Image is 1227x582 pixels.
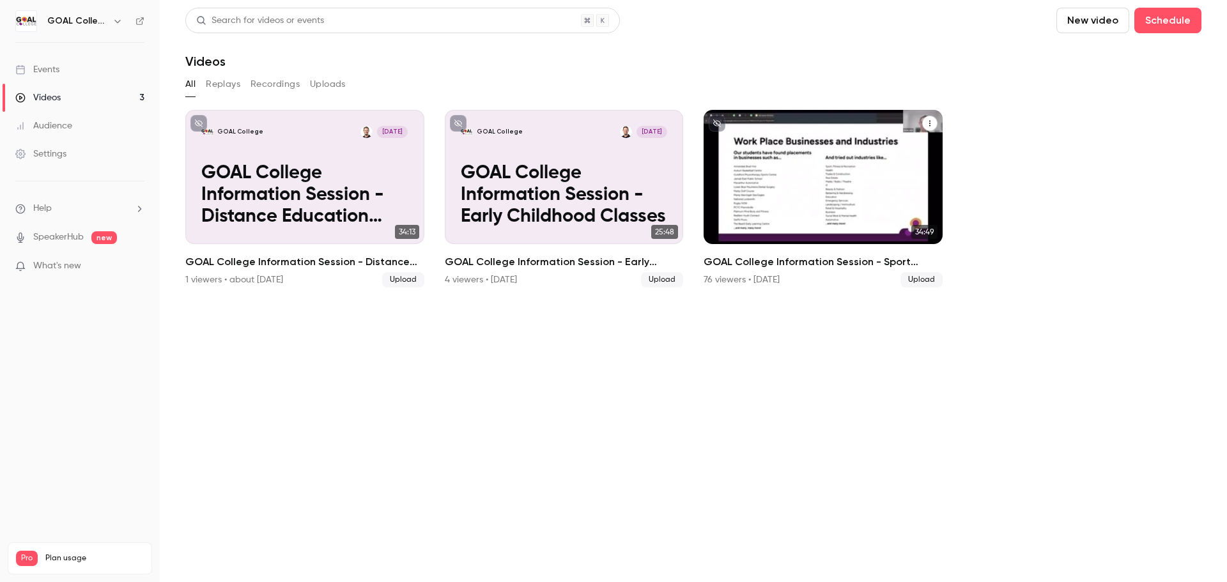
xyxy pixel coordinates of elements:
li: GOAL College Information Session - Sport Classes [704,110,943,287]
a: GOAL College Information Session - Distance Education ClassesGOAL CollegeBrad Chitty[DATE]GOAL Co... [185,110,424,287]
div: Events [15,63,59,76]
button: unpublished [709,115,725,132]
span: Upload [641,272,683,287]
h2: GOAL College Information Session - Sport Classes [704,254,943,270]
div: Search for videos or events [196,14,324,27]
div: Settings [15,148,66,160]
img: Brad Chitty [360,126,373,138]
span: new [91,231,117,244]
div: 4 viewers • [DATE] [445,273,517,286]
div: 76 viewers • [DATE] [704,273,780,286]
img: Brad Chitty [620,126,632,138]
h2: GOAL College Information Session - Early Childhood Classes [445,254,684,270]
div: Audience [15,119,72,132]
h1: Videos [185,54,226,69]
img: GOAL College Information Session - Early Childhood Classes [461,126,473,138]
iframe: Noticeable Trigger [129,261,144,272]
a: SpeakerHub [33,231,84,244]
li: GOAL College Information Session - Early Childhood Classes [445,110,684,287]
span: [DATE] [637,126,667,138]
span: 34:13 [395,225,419,239]
div: 1 viewers • about [DATE] [185,273,283,286]
li: help-dropdown-opener [15,202,144,215]
button: New video [1056,8,1129,33]
p: GOAL College [217,128,263,136]
p: GOAL College Information Session - Distance Education Classes [201,163,408,228]
button: Replays [206,74,240,95]
button: All [185,74,196,95]
div: Videos [15,91,61,104]
span: Plan usage [45,553,144,563]
ul: Videos [185,110,1201,287]
li: GOAL College Information Session - Distance Education Classes [185,110,424,287]
span: What's new [33,259,81,273]
img: GOAL College Information Session - Distance Education Classes [201,126,213,138]
a: GOAL College Information Session - Early Childhood ClassesGOAL CollegeBrad Chitty[DATE]GOAL Colle... [445,110,684,287]
span: Help [33,202,52,215]
span: 34:49 [911,225,938,239]
button: Schedule [1134,8,1201,33]
span: [DATE] [377,126,408,138]
button: Recordings [251,74,300,95]
button: unpublished [450,115,467,132]
p: GOAL College [477,128,523,136]
span: 25:48 [651,225,678,239]
h6: GOAL College [47,15,107,27]
img: GOAL College [16,11,36,31]
a: 34:49GOAL College Information Session - Sport Classes76 viewers • [DATE]Upload [704,110,943,287]
section: Videos [185,8,1201,574]
span: Upload [382,272,424,287]
h2: GOAL College Information Session - Distance Education Classes [185,254,424,270]
button: Uploads [310,74,346,95]
span: Pro [16,551,38,566]
p: GOAL College Information Session - Early Childhood Classes [461,163,667,228]
span: Upload [900,272,943,287]
button: unpublished [190,115,207,132]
